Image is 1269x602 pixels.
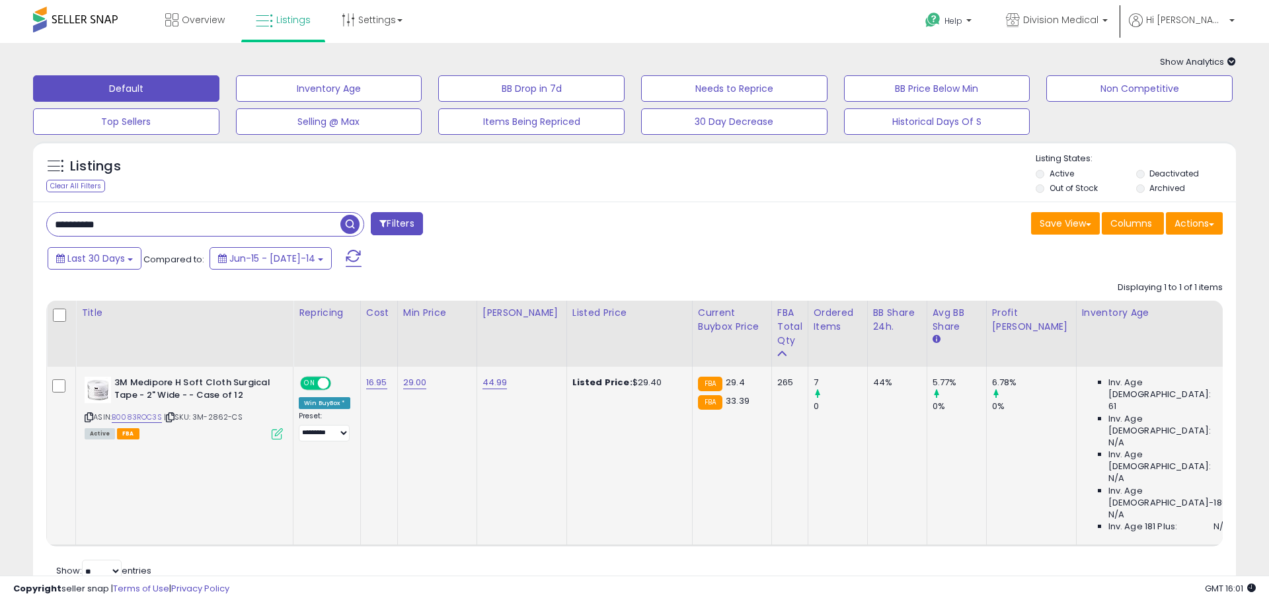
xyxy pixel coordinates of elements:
button: Needs to Reprice [641,75,827,102]
div: Inventory Age [1082,306,1234,320]
button: Selling @ Max [236,108,422,135]
h5: Listings [70,157,121,176]
span: Columns [1110,217,1152,230]
span: | SKU: 3M-2862-CS [164,412,243,422]
div: Cost [366,306,392,320]
div: Preset: [299,412,350,441]
button: Historical Days Of S [844,108,1030,135]
label: Archived [1149,182,1185,194]
div: Clear All Filters [46,180,105,192]
span: Compared to: [143,253,204,266]
a: 44.99 [482,376,508,389]
div: Current Buybox Price [698,306,766,334]
i: Get Help [925,12,941,28]
span: Last 30 Days [67,252,125,265]
button: Actions [1166,212,1223,235]
span: ON [301,378,318,389]
span: N/A [1108,472,1124,484]
span: N/A [1108,509,1124,521]
button: Jun-15 - [DATE]-14 [210,247,332,270]
button: 30 Day Decrease [641,108,827,135]
span: Inv. Age [DEMOGRAPHIC_DATA]-180: [1108,485,1229,509]
span: Inv. Age 181 Plus: [1108,521,1178,533]
span: OFF [329,378,350,389]
span: 61 [1108,400,1116,412]
button: Filters [371,212,422,235]
small: FBA [698,395,722,410]
img: 41kUo4zNDVL._SL40_.jpg [85,377,111,403]
span: Listings [276,13,311,26]
div: Win BuyBox * [299,397,350,409]
span: Show: entries [56,564,151,577]
small: Avg BB Share. [933,334,941,346]
div: 265 [777,377,798,389]
div: 6.78% [992,377,1076,389]
span: Inv. Age [DEMOGRAPHIC_DATA]: [1108,377,1229,400]
label: Deactivated [1149,168,1199,179]
a: 29.00 [403,376,427,389]
div: 44% [873,377,917,389]
button: Columns [1102,212,1164,235]
a: Help [915,2,985,43]
button: Top Sellers [33,108,219,135]
a: Privacy Policy [171,582,229,595]
span: 33.39 [726,395,750,407]
span: Inv. Age [DEMOGRAPHIC_DATA]: [1108,449,1229,472]
span: N/A [1213,521,1229,533]
div: Avg BB Share [933,306,981,334]
strong: Copyright [13,582,61,595]
div: FBA Total Qty [777,306,802,348]
span: 29.4 [726,376,745,389]
a: Terms of Use [113,582,169,595]
button: Default [33,75,219,102]
label: Active [1050,168,1074,179]
div: Profit [PERSON_NAME] [992,306,1071,334]
span: Inv. Age [DEMOGRAPHIC_DATA]: [1108,413,1229,437]
div: Title [81,306,288,320]
div: BB Share 24h. [873,306,921,334]
div: $29.40 [572,377,682,389]
b: 3M Medipore H Soft Cloth Surgical Tape - 2" Wide - - Case of 12 [114,377,275,404]
span: Overview [182,13,225,26]
div: ASIN: [85,377,283,438]
button: Items Being Repriced [438,108,625,135]
div: 0 [814,400,867,412]
div: 5.77% [933,377,986,389]
span: Help [944,15,962,26]
div: 0% [933,400,986,412]
div: 0% [992,400,1076,412]
a: Hi [PERSON_NAME] [1129,13,1235,43]
div: Ordered Items [814,306,862,334]
button: BB Drop in 7d [438,75,625,102]
button: Inventory Age [236,75,422,102]
div: Displaying 1 to 1 of 1 items [1118,282,1223,294]
span: Show Analytics [1160,56,1236,68]
div: seller snap | | [13,583,229,595]
button: Last 30 Days [48,247,141,270]
a: B0083ROC3S [112,412,162,423]
span: All listings currently available for purchase on Amazon [85,428,115,439]
button: Save View [1031,212,1100,235]
span: FBA [117,428,139,439]
b: Listed Price: [572,376,633,389]
div: Repricing [299,306,355,320]
div: Listed Price [572,306,687,320]
label: Out of Stock [1050,182,1098,194]
div: Min Price [403,306,471,320]
button: Non Competitive [1046,75,1233,102]
span: Jun-15 - [DATE]-14 [229,252,315,265]
small: FBA [698,377,722,391]
span: Division Medical [1023,13,1098,26]
span: 2025-08-14 16:01 GMT [1205,582,1256,595]
span: Hi [PERSON_NAME] [1146,13,1225,26]
div: [PERSON_NAME] [482,306,561,320]
button: BB Price Below Min [844,75,1030,102]
p: Listing States: [1036,153,1235,165]
div: 7 [814,377,867,389]
span: N/A [1108,437,1124,449]
a: 16.95 [366,376,387,389]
